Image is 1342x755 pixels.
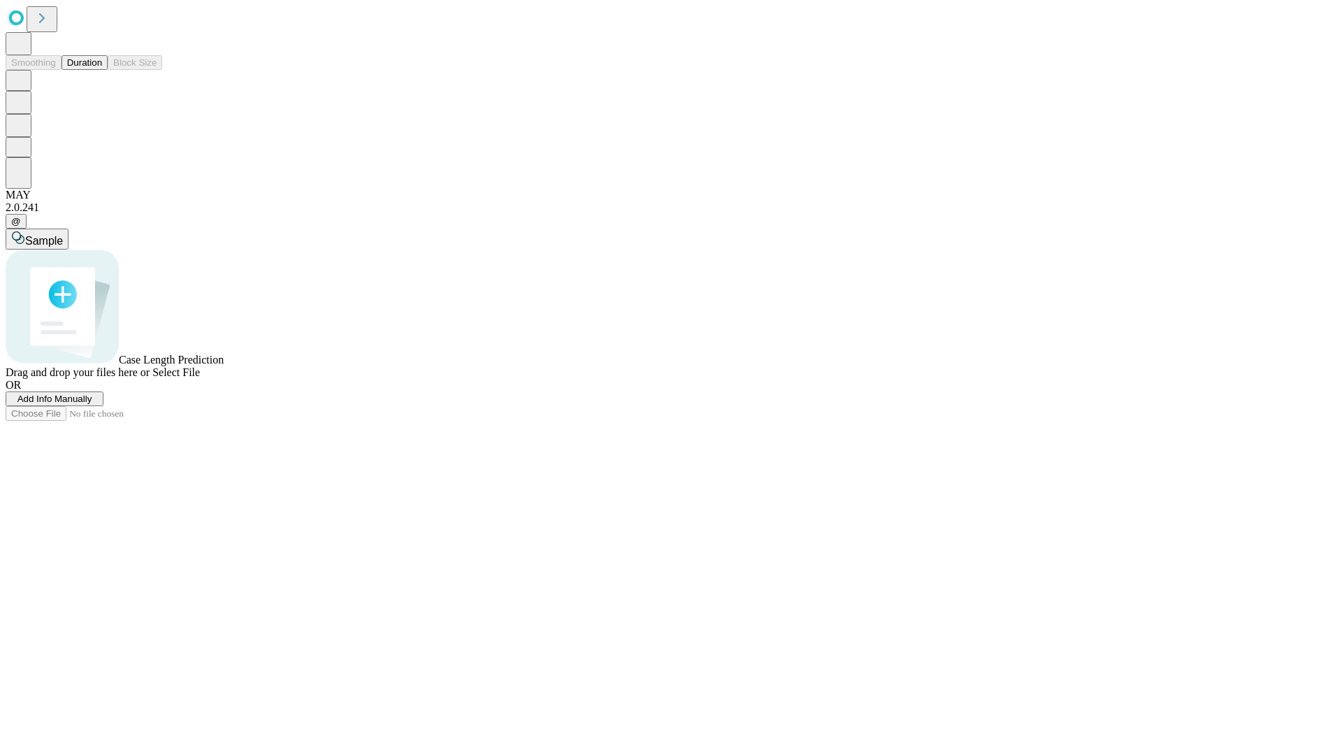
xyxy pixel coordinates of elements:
[11,216,21,226] span: @
[17,394,92,404] span: Add Info Manually
[25,235,63,247] span: Sample
[6,391,103,406] button: Add Info Manually
[108,55,162,70] button: Block Size
[6,214,27,229] button: @
[6,379,21,391] span: OR
[6,366,150,378] span: Drag and drop your files here or
[6,55,62,70] button: Smoothing
[62,55,108,70] button: Duration
[152,366,200,378] span: Select File
[119,354,224,366] span: Case Length Prediction
[6,229,68,250] button: Sample
[6,201,1336,214] div: 2.0.241
[6,189,1336,201] div: MAY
